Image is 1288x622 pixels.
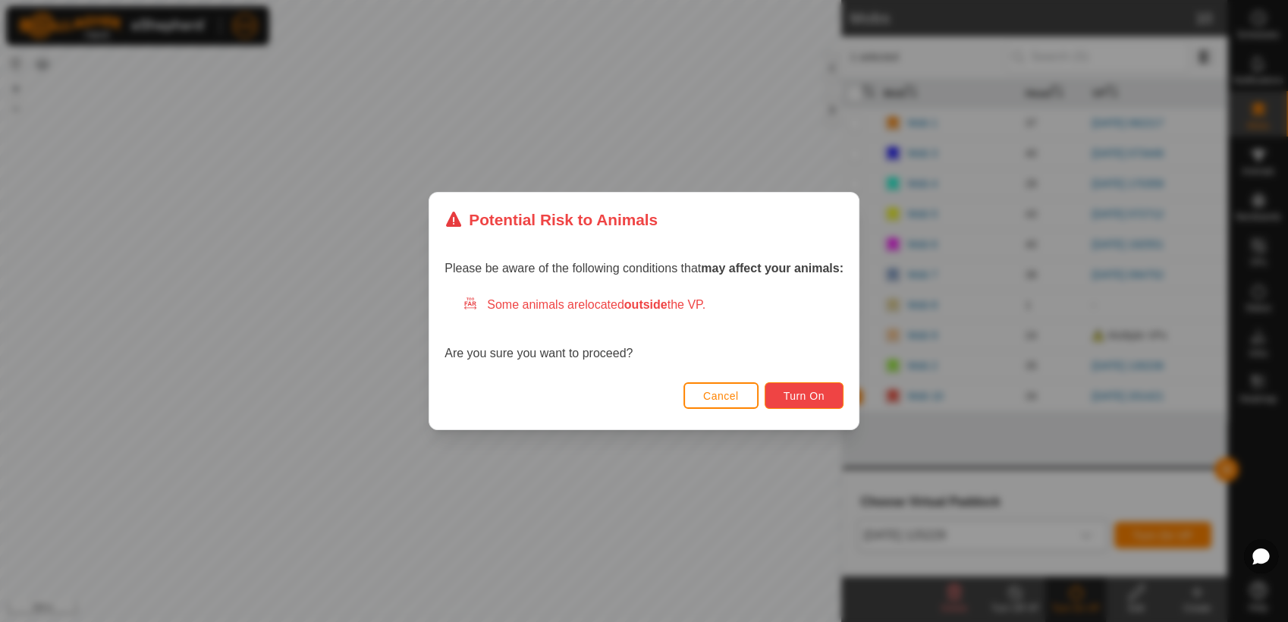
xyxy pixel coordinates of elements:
[624,298,668,311] strong: outside
[703,390,739,402] span: Cancel
[765,382,843,409] button: Turn On
[463,296,843,314] div: Some animals are
[445,296,843,363] div: Are you sure you want to proceed?
[445,262,843,275] span: Please be aware of the following conditions that
[784,390,825,402] span: Turn On
[585,298,705,311] span: located the VP.
[683,382,759,409] button: Cancel
[701,262,843,275] strong: may affect your animals:
[445,208,658,231] div: Potential Risk to Animals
